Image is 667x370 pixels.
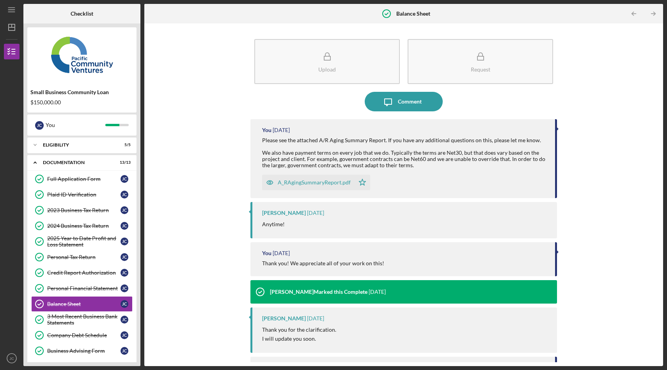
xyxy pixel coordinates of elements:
[47,270,121,276] div: Credit Report Authorization
[9,356,14,361] text: JC
[121,175,128,183] div: J C
[47,223,121,229] div: 2024 Business Tax Return
[273,127,290,133] time: 2025-09-17 19:35
[31,265,133,281] a: Credit Report AuthorizationJC
[31,249,133,265] a: Personal Tax ReturnJC
[31,187,133,202] a: Plaid ID VerificationJC
[47,348,121,354] div: Business Advising Form
[43,160,111,165] div: Documentation
[47,313,121,326] div: 3 Most Recent Business Bank Statements
[121,316,128,324] div: J C
[307,210,324,216] time: 2025-09-11 18:50
[262,210,306,216] div: [PERSON_NAME]
[121,238,128,245] div: J C
[262,325,336,343] p: Thank you for the clarification. I will update you soon.
[27,31,137,78] img: Product logo
[278,179,351,186] div: A_RAgingSummaryReport.pdf
[121,206,128,214] div: J C
[273,250,290,256] time: 2025-09-11 18:26
[31,218,133,234] a: 2024 Business Tax ReturnJC
[254,39,400,84] button: Upload
[47,235,121,248] div: 2025 Year to Date Profit and Loss Statement
[71,11,93,17] b: Checklist
[398,92,422,111] div: Comment
[30,99,133,105] div: $150,000.00
[396,11,430,17] b: Balance Sheet
[262,315,306,322] div: [PERSON_NAME]
[262,137,547,168] div: Please see the attached A/R Aging Summary Report. If you have any additional questions on this, p...
[121,269,128,277] div: J C
[369,289,386,295] time: 2025-09-11 18:16
[31,327,133,343] a: Company Debt ScheduleJC
[47,176,121,182] div: Full Application Form
[121,300,128,308] div: J C
[31,171,133,187] a: Full Application FormJC
[471,66,490,72] div: Request
[318,66,336,72] div: Upload
[31,296,133,312] a: Balance SheetJC
[43,143,111,147] div: Eligibility
[35,121,44,130] div: J C
[270,289,367,295] div: [PERSON_NAME] Marked this Complete
[307,315,324,322] time: 2025-09-11 18:14
[121,284,128,292] div: J C
[121,253,128,261] div: J C
[47,254,121,260] div: Personal Tax Return
[262,260,384,266] div: Thank you! We appreciate all of your work on this!
[117,143,131,147] div: 5 / 5
[408,39,553,84] button: Request
[31,343,133,359] a: Business Advising FormJC
[47,285,121,291] div: Personal Financial Statement
[262,250,271,256] div: You
[262,220,285,229] p: Anytime!
[117,160,131,165] div: 13 / 13
[30,89,133,95] div: Small Business Community Loan
[31,312,133,327] a: 3 Most Recent Business Bank StatementsJC
[47,301,121,307] div: Balance Sheet
[47,332,121,338] div: Company Debt Schedule
[365,92,443,111] button: Comment
[46,118,105,132] div: You
[262,175,370,190] button: A_RAgingSummaryReport.pdf
[121,347,128,355] div: J C
[31,202,133,218] a: 2023 Business Tax ReturnJC
[262,127,271,133] div: You
[121,222,128,230] div: J C
[31,234,133,249] a: 2025 Year to Date Profit and Loss StatementJC
[47,191,121,198] div: Plaid ID Verification
[121,331,128,339] div: J C
[47,207,121,213] div: 2023 Business Tax Return
[4,350,20,366] button: JC
[31,281,133,296] a: Personal Financial StatementJC
[121,191,128,198] div: J C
